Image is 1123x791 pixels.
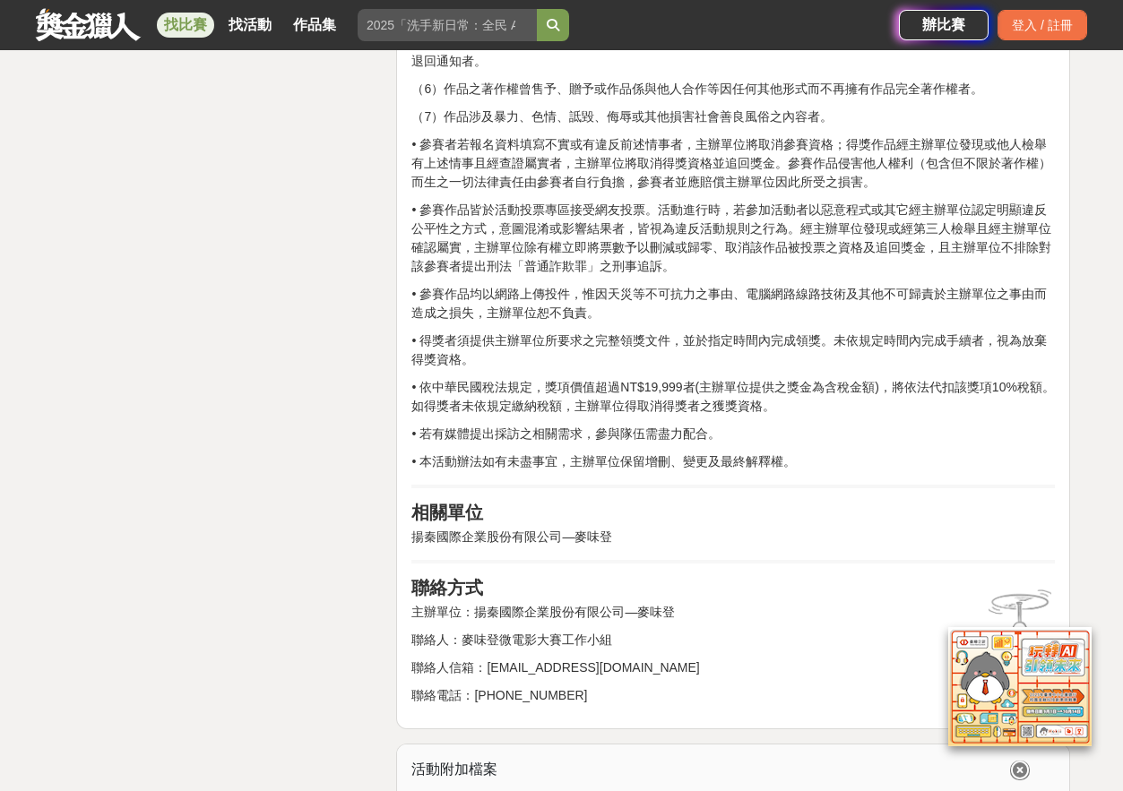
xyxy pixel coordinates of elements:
p: 揚秦國際企業股份有限公司—麥味登 [411,528,1055,546]
p: 聯絡人：麥味登微電影大賽工作小組 [411,631,1055,649]
p: （5）作品已參加其他任何正在舉辦但尚未公布結果之比賽者或已向其他公司、單位投發遞作品（投稿）且尚未得到退回通知者。 [411,33,1055,71]
a: 辦比賽 [899,10,989,40]
p: 聯絡人信箱：[EMAIL_ADDRESS][DOMAIN_NAME] [411,658,1055,677]
p: • 參賽者若報名資料填寫不實或有違反前述情事者，主辦單位將取消參賽資格；得獎作品經主辦單位發現或他人檢舉有上述情事且經查證屬實者，主辦單位將取消得獎資格並追回獎金。參賽作品侵害他人權利（包含但不... [411,135,1055,192]
a: 找比賽 [157,13,214,38]
p: 主辦單位：揚秦國際企業股份有限公司—麥味登 [411,603,1055,622]
strong: 聯絡方式 [411,578,483,598]
a: 找活動 [221,13,279,38]
p: • 參賽作品皆於活動投票專區接受網友投票。活動進行時，若參加活動者以惡意程式或其它經主辦單位認定明顯違反公平性之方式，意圖混淆或影響結果者，皆視為違反活動規則之行為。經主辦單位發現或經第三人檢舉... [411,201,1055,276]
p: • 參賽作品均以網路上傳投件，惟因天災等不可抗力之事由、電腦網路線路技術及其他不可歸責於主辦單位之事由而造成之損失，主辦單位恕不負責。 [411,285,1055,322]
p: （6）作品之著作權曾售予、贈予或作品係與他人合作等因任何其他形式而不再擁有作品完全著作權者。 [411,80,1055,99]
strong: 相關單位 [411,503,483,522]
p: • 若有媒體提出採訪之相關需求，參與隊伍需盡力配合。 [411,425,1055,443]
p: （7）作品涉及暴力、色情、詆毀、侮辱或其他損害社會善良風俗之內容者。 [411,107,1055,126]
a: 作品集 [286,13,343,38]
input: 2025「洗手新日常：全民 ALL IN」洗手歌全台徵選 [358,9,537,41]
p: • 得獎者須提供主辦單位所要求之完整領獎文件，並於指定時間內完成領獎。未依規定時間內完成手續者，視為放棄得獎資格。 [411,331,1055,369]
div: 登入 / 註冊 [998,10,1087,40]
img: d2146d9a-e6f6-4337-9592-8cefde37ba6b.png [948,627,1092,746]
p: • 依中華民國稅法規定，獎項價值超過NT$19,999者(主辦單位提供之獎金為含稅金額)，將依法代扣該獎項10%稅額。如得獎者未依規定繳納稅額，主辦單位得取消得獎者之獲獎資格。 [411,378,1055,416]
p: • 本活動辦法如有未盡事宜，主辦單位保留增刪、變更及最終解釋權。 [411,452,1055,471]
p: 聯絡電話：[PHONE_NUMBER] [411,686,1055,705]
